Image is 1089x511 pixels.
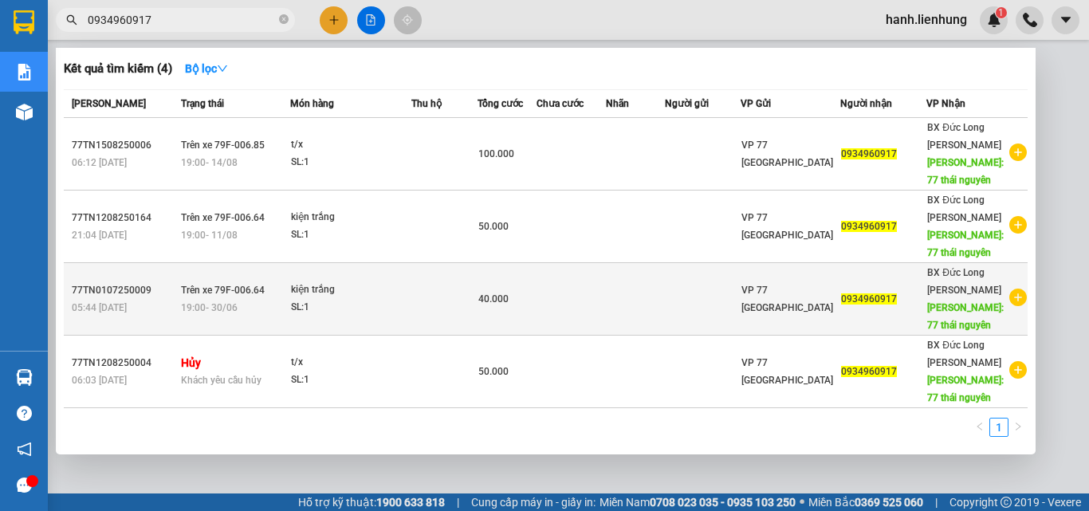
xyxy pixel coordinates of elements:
span: message [17,478,32,493]
span: plus-circle [1009,216,1027,234]
span: 40.000 [478,293,509,305]
span: plus-circle [1009,143,1027,161]
span: VP 77 [GEOGRAPHIC_DATA] [741,357,833,386]
span: notification [17,442,32,457]
span: down [217,63,228,74]
div: kiện trắng [291,281,411,299]
div: 77TN1508250006 [72,137,176,154]
div: SL: 1 [291,299,411,316]
div: 77TN1208250004 [72,355,176,371]
span: 21:04 [DATE] [72,230,127,241]
span: [PERSON_NAME] [72,98,146,109]
a: 1 [990,419,1008,436]
span: [PERSON_NAME]: 77 thái nguyên [927,302,1004,331]
strong: Hủy [181,356,201,369]
span: Trên xe 79F-006.64 [181,285,265,296]
span: [PERSON_NAME]: 77 thái nguyên [927,157,1004,186]
span: BX Đức Long [PERSON_NAME] [927,122,1001,151]
button: Bộ lọcdown [172,56,241,81]
span: plus-circle [1009,361,1027,379]
span: 19:00 - 14/08 [181,157,238,168]
div: t/x [291,354,411,371]
span: question-circle [17,406,32,421]
span: 19:00 - 30/06 [181,302,238,313]
span: plus-circle [1009,289,1027,306]
div: 77TN0107250009 [72,282,176,299]
span: VP Gửi [741,98,771,109]
span: Khách yêu cầu hủy [181,375,261,386]
span: BX Đức Long [PERSON_NAME] [927,267,1001,296]
li: 1 [989,418,1008,437]
div: SL: 1 [291,154,411,171]
span: Trên xe 79F-006.85 [181,140,265,151]
span: 0934960917 [841,293,897,305]
span: close-circle [279,14,289,24]
img: logo-vxr [14,10,34,34]
span: 06:12 [DATE] [72,157,127,168]
span: Trên xe 79F-006.64 [181,212,265,223]
div: t/x [291,136,411,154]
div: kiện trắng [291,209,411,226]
span: search [66,14,77,26]
span: 50.000 [478,366,509,377]
li: Next Page [1008,418,1028,437]
span: Người gửi [665,98,709,109]
span: [PERSON_NAME]: 77 thái nguyên [927,375,1004,403]
span: 0934960917 [841,148,897,159]
span: 50.000 [478,221,509,232]
span: close-circle [279,13,289,28]
span: Món hàng [290,98,334,109]
input: Tìm tên, số ĐT hoặc mã đơn [88,11,276,29]
span: Người nhận [840,98,892,109]
button: left [970,418,989,437]
img: warehouse-icon [16,104,33,120]
span: VP 77 [GEOGRAPHIC_DATA] [741,140,833,168]
li: Previous Page [970,418,989,437]
span: 19:00 - 11/08 [181,230,238,241]
span: 0934960917 [841,366,897,377]
span: Nhãn [606,98,629,109]
h3: Kết quả tìm kiếm ( 4 ) [64,61,172,77]
span: 05:44 [DATE] [72,302,127,313]
span: Chưa cước [537,98,584,109]
span: 0934960917 [841,221,897,232]
strong: Bộ lọc [185,62,228,75]
div: 77TN1208250164 [72,210,176,226]
span: VP 77 [GEOGRAPHIC_DATA] [741,212,833,241]
span: left [975,422,985,431]
span: VP 77 [GEOGRAPHIC_DATA] [741,285,833,313]
button: right [1008,418,1028,437]
span: Tổng cước [478,98,523,109]
img: solution-icon [16,64,33,81]
div: SL: 1 [291,226,411,244]
span: 06:03 [DATE] [72,375,127,386]
img: warehouse-icon [16,369,33,386]
span: VP Nhận [926,98,965,109]
span: 100.000 [478,148,514,159]
span: BX Đức Long [PERSON_NAME] [927,340,1001,368]
span: [PERSON_NAME]: 77 thái nguyên [927,230,1004,258]
span: Trạng thái [181,98,224,109]
span: right [1013,422,1023,431]
span: BX Đức Long [PERSON_NAME] [927,195,1001,223]
span: Thu hộ [411,98,442,109]
div: SL: 1 [291,371,411,389]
